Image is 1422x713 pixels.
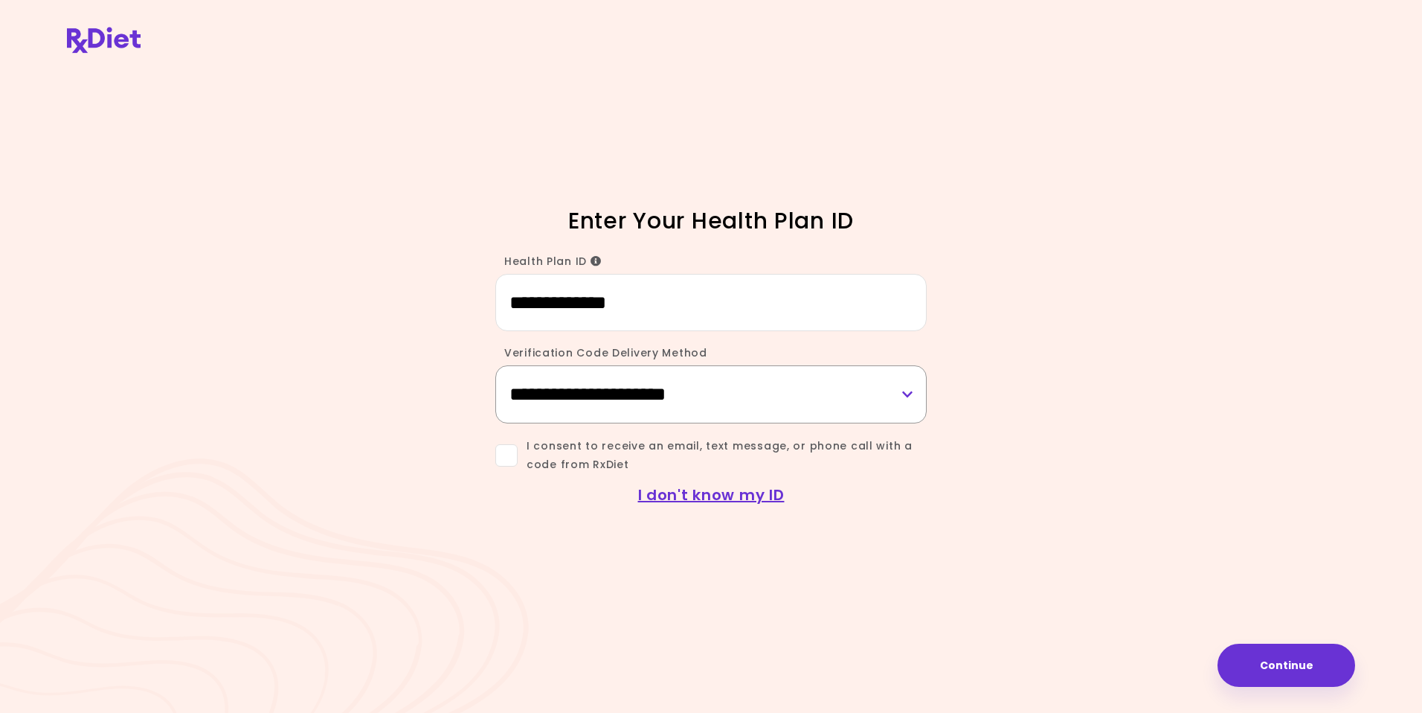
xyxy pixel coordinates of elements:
h1: Enter Your Health Plan ID [451,206,971,235]
i: Info [591,256,602,266]
span: Health Plan ID [504,254,602,269]
span: I consent to receive an email, text message, or phone call with a code from RxDiet [518,437,927,474]
label: Verification Code Delivery Method [495,345,707,360]
a: I don't know my ID [638,485,785,505]
button: Continue [1217,644,1355,687]
img: RxDiet [67,27,141,53]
